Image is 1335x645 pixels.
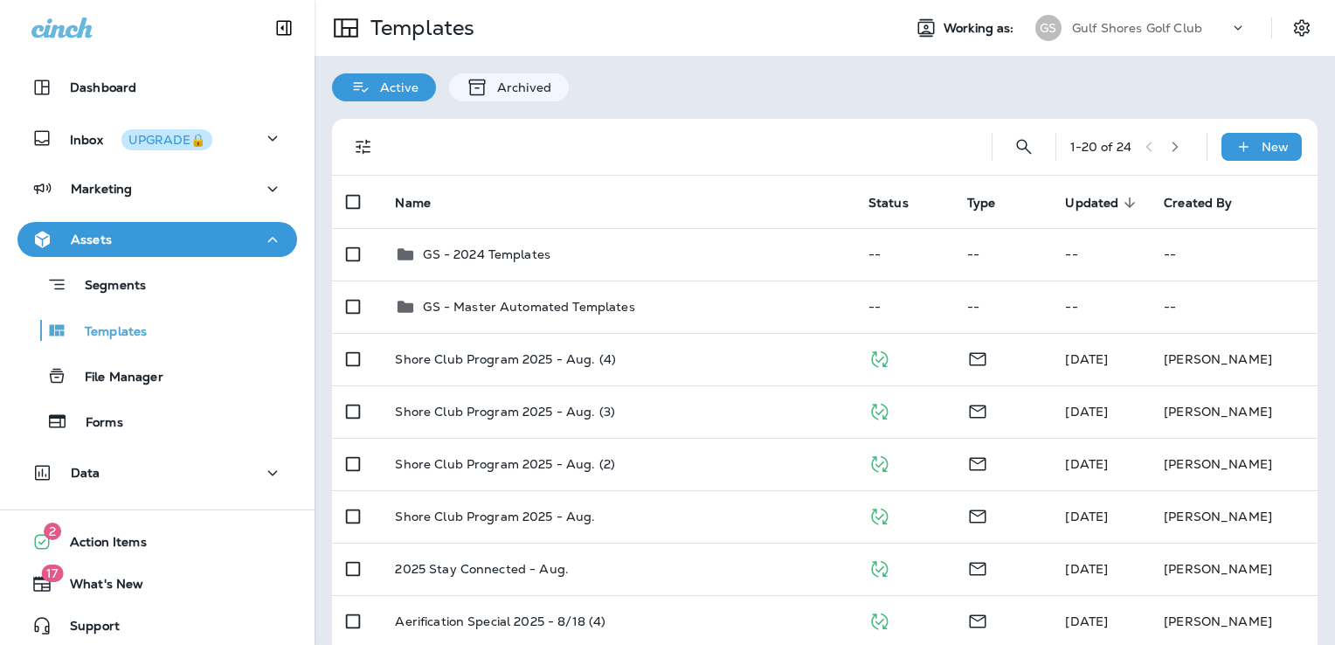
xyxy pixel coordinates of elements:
button: Data [17,455,297,490]
button: Filters [346,129,381,164]
td: -- [854,281,953,333]
td: -- [1150,228,1318,281]
p: 2025 Stay Connected - Aug. [395,562,569,576]
span: Email [967,507,988,523]
p: Assets [71,232,112,246]
span: Published [868,454,890,470]
p: Aerification Special 2025 - 8/18 (4) [395,614,605,628]
span: Caitlin Wilson [1065,404,1108,420]
td: -- [854,228,953,281]
p: GS - Master Automated Templates [423,300,634,314]
p: Active [371,80,418,94]
button: Settings [1286,12,1318,44]
button: Dashboard [17,70,297,105]
span: Status [868,195,931,211]
span: Status [868,196,909,211]
td: [PERSON_NAME] [1150,543,1318,595]
p: Templates [67,324,147,341]
span: Caitlin Wilson [1065,351,1108,367]
p: Shore Club Program 2025 - Aug. (3) [395,405,615,419]
span: Name [395,195,453,211]
p: Templates [363,15,474,41]
button: Assets [17,222,297,257]
p: Segments [67,278,146,295]
span: Email [967,402,988,418]
p: Forms [68,415,123,432]
span: Working as: [944,21,1018,36]
span: Published [868,507,890,523]
p: New [1262,140,1289,154]
p: Shore Club Program 2025 - Aug. (2) [395,457,615,471]
span: Published [868,350,890,365]
button: InboxUPGRADE🔒 [17,121,297,156]
button: 2Action Items [17,524,297,559]
span: Caitlin Wilson [1065,614,1108,629]
span: 2 [44,523,61,540]
span: What's New [52,577,143,598]
span: Created By [1164,195,1255,211]
p: GS - 2024 Templates [423,247,550,261]
td: [PERSON_NAME] [1150,438,1318,490]
p: Dashboard [70,80,136,94]
button: Marketing [17,171,297,206]
td: -- [1051,281,1150,333]
span: Published [868,612,890,628]
p: Shore Club Program 2025 - Aug. [395,510,595,524]
button: Collapse Sidebar [259,10,308,45]
button: Search Templates [1006,129,1041,164]
span: Updated [1065,196,1118,211]
p: Archived [488,80,551,94]
p: Inbox [70,129,212,148]
button: Support [17,608,297,643]
td: [PERSON_NAME] [1150,385,1318,438]
p: Gulf Shores Golf Club [1072,21,1202,35]
span: Caitlin Wilson [1065,456,1108,472]
p: Data [71,466,100,480]
span: Type [967,195,1019,211]
span: Updated [1065,195,1141,211]
p: File Manager [67,370,163,386]
span: 17 [41,565,63,582]
span: Email [967,454,988,470]
td: -- [953,228,1052,281]
td: -- [1051,228,1150,281]
td: -- [953,281,1052,333]
span: Published [868,559,890,575]
td: [PERSON_NAME] [1150,490,1318,543]
button: Forms [17,403,297,440]
td: -- [1150,281,1318,333]
p: Shore Club Program 2025 - Aug. (4) [395,352,616,366]
span: Support [52,619,120,640]
span: Email [967,350,988,365]
span: Caitlin Wilson [1065,509,1108,524]
span: Action Items [52,535,147,556]
button: Templates [17,312,297,349]
span: Caitlin Wilson [1065,561,1108,577]
td: [PERSON_NAME] [1150,333,1318,385]
span: Created By [1164,196,1232,211]
button: File Manager [17,357,297,394]
button: 17What's New [17,566,297,601]
div: 1 - 20 of 24 [1070,140,1131,154]
div: UPGRADE🔒 [128,134,205,146]
div: GS [1035,15,1062,41]
span: Type [967,196,996,211]
span: Published [868,402,890,418]
span: Email [967,612,988,628]
span: Email [967,559,988,575]
button: Segments [17,266,297,303]
button: UPGRADE🔒 [121,129,212,150]
span: Name [395,196,431,211]
p: Marketing [71,182,132,196]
